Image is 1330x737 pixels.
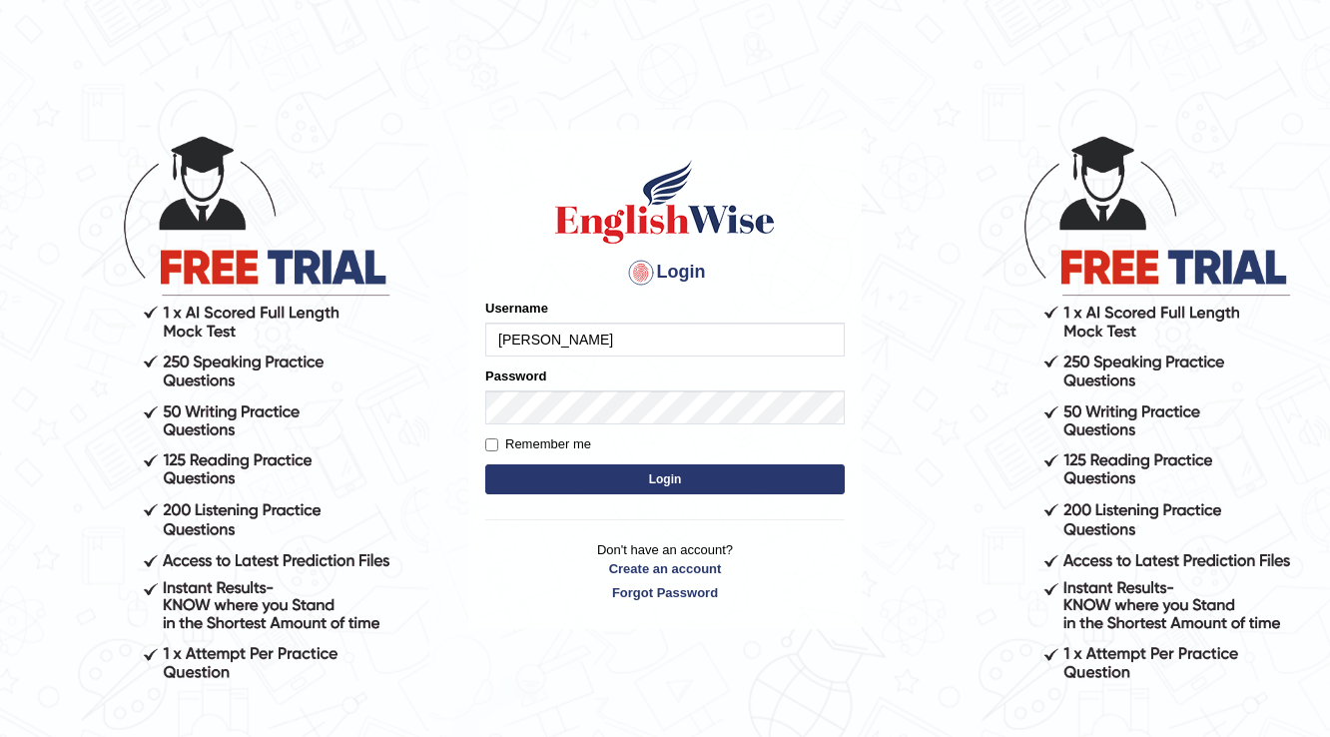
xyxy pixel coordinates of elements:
button: Login [485,464,845,494]
p: Don't have an account? [485,540,845,602]
img: Logo of English Wise sign in for intelligent practice with AI [551,157,779,247]
input: Remember me [485,438,498,451]
a: Forgot Password [485,583,845,602]
label: Username [485,299,548,318]
label: Password [485,367,546,385]
a: Create an account [485,559,845,578]
h4: Login [485,257,845,289]
label: Remember me [485,434,591,454]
